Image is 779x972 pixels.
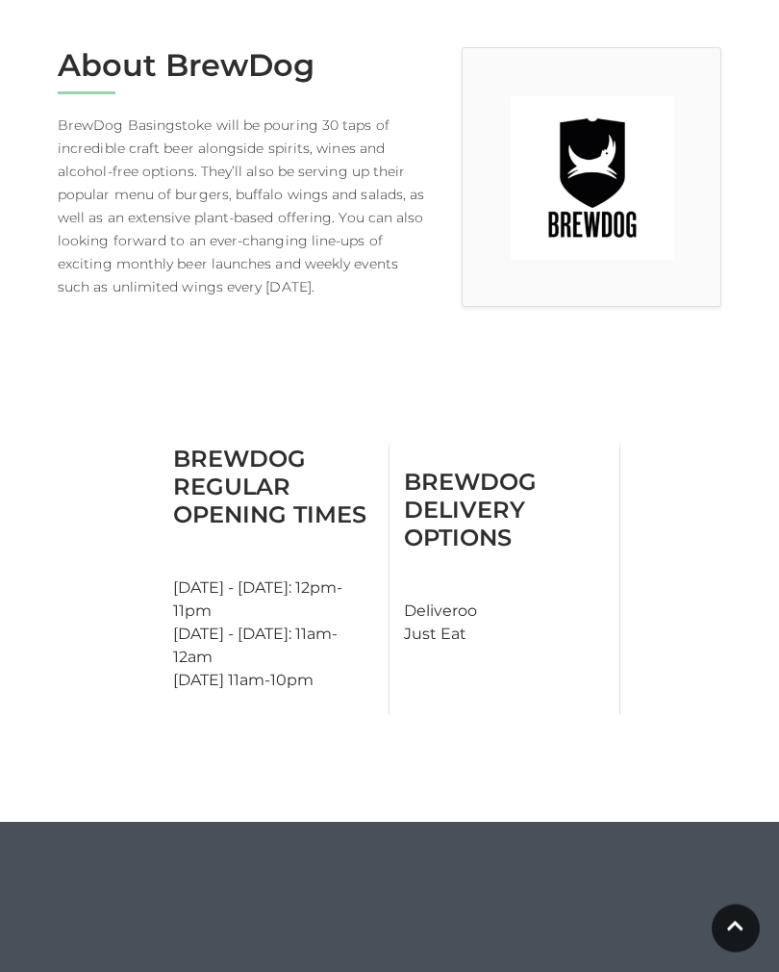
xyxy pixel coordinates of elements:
div: Deliveroo Just Eat [389,446,620,716]
div: [DATE] - [DATE]: 12pm-11pm [DATE] - [DATE]: 11am-12am [DATE] 11am-10pm [159,446,389,716]
p: BrewDog Basingstoke will be pouring 30 taps of incredible craft beer alongside spirits, wines and... [58,115,433,299]
h3: BrewDog Regular Opening Times [173,446,374,529]
h2: About BrewDog [58,48,433,85]
h3: BrewDog Delivery Options [404,469,605,552]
